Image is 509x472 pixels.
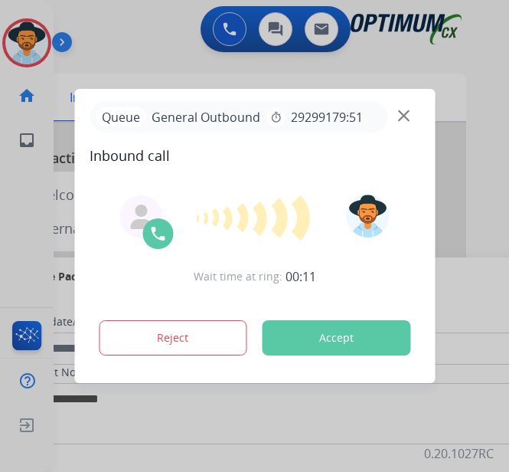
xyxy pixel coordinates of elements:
[194,269,282,284] span: Wait time at ring:
[424,444,494,463] p: 0.20.1027RC
[347,195,390,238] img: avatar
[269,111,282,123] mat-icon: timer
[291,108,363,126] span: 29299179:51
[285,267,316,286] span: 00:11
[262,320,410,356] button: Accept
[398,110,409,122] img: close-button
[90,145,419,166] span: Inbound call
[145,108,266,126] span: General Outbound
[129,205,153,229] img: agent-avatar
[148,225,167,243] img: call-icon
[99,320,247,356] button: Reject
[96,107,145,126] p: Queue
